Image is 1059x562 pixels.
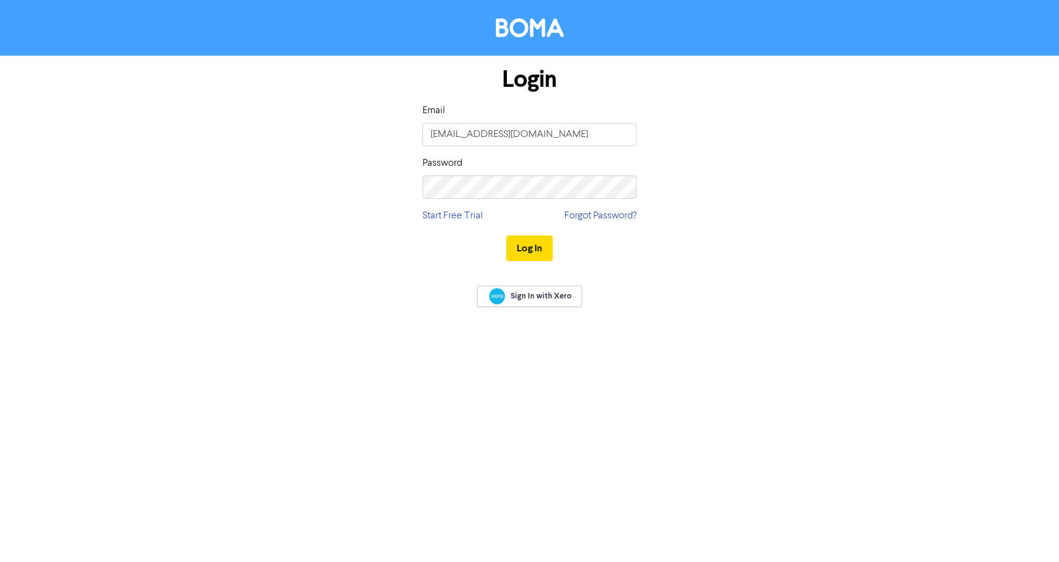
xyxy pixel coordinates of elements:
[496,18,564,37] img: BOMA Logo
[422,156,462,171] label: Password
[564,209,637,223] a: Forgot Password?
[422,65,637,94] h1: Login
[477,286,582,307] a: Sign In with Xero
[511,290,572,301] span: Sign In with Xero
[422,209,483,223] a: Start Free Trial
[422,103,445,118] label: Email
[998,503,1059,562] iframe: Chat Widget
[489,288,505,305] img: Xero logo
[506,235,553,261] button: Log In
